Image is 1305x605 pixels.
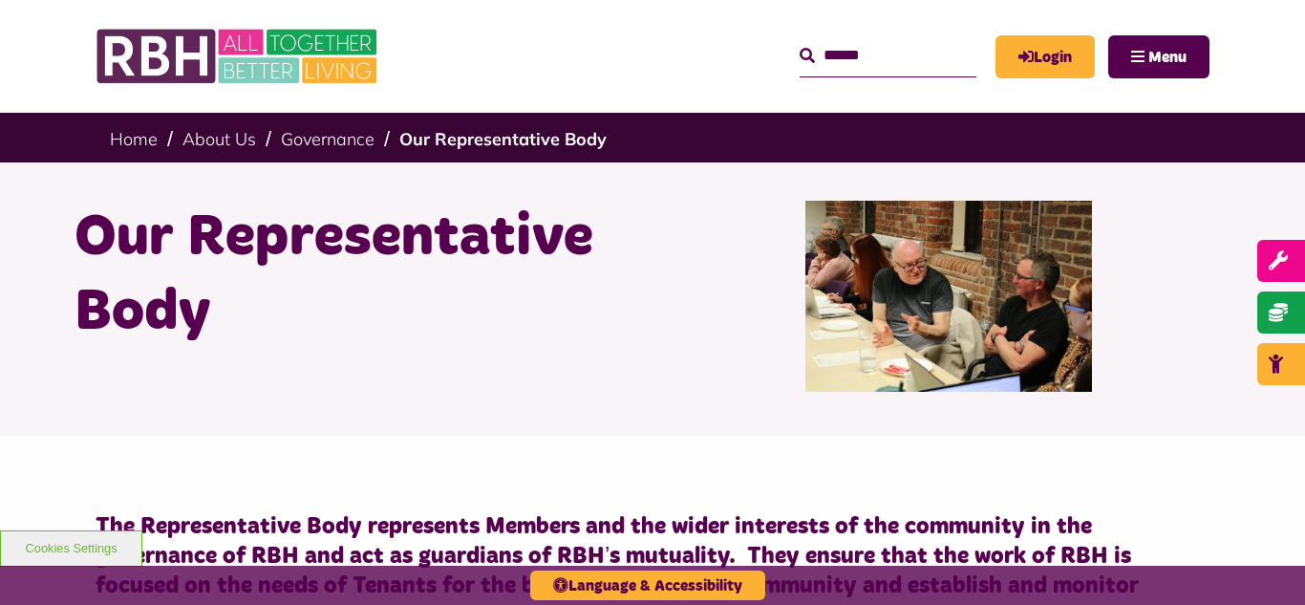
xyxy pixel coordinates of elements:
button: Navigation [1108,35,1209,78]
a: MyRBH [995,35,1095,78]
h1: Our Representative Body [75,201,638,350]
a: Governance [281,128,374,150]
a: About Us [182,128,256,150]
iframe: Netcall Web Assistant for live chat [1219,519,1305,605]
a: Home [110,128,158,150]
button: Language & Accessibility [530,571,765,600]
img: RBH [96,19,382,94]
img: Rep Body [805,201,1092,392]
span: Menu [1148,50,1187,65]
a: Our Representative Body [399,128,607,150]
